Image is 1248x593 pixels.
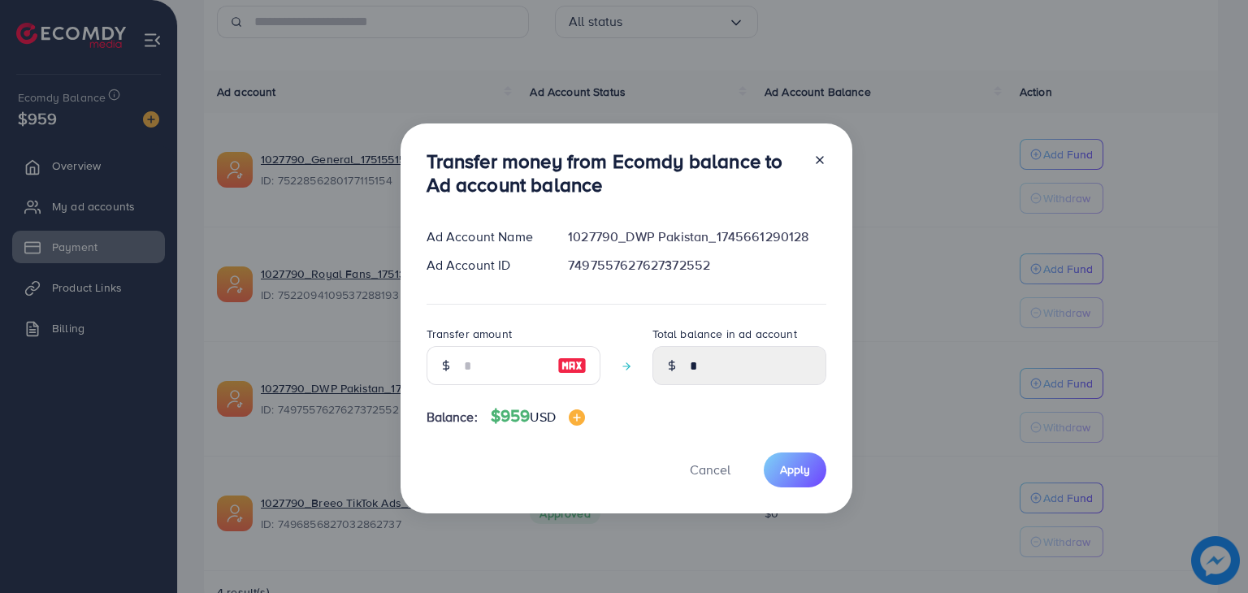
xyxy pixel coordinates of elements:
button: Cancel [669,452,751,487]
div: Ad Account Name [414,227,556,246]
span: Cancel [690,461,730,478]
div: 7497557627627372552 [555,256,838,275]
span: USD [530,408,555,426]
label: Total balance in ad account [652,326,797,342]
h4: $959 [491,406,585,426]
label: Transfer amount [427,326,512,342]
button: Apply [764,452,826,487]
div: Ad Account ID [414,256,556,275]
span: Balance: [427,408,478,426]
img: image [569,409,585,426]
div: 1027790_DWP Pakistan_1745661290128 [555,227,838,246]
img: image [557,356,587,375]
span: Apply [780,461,810,478]
h3: Transfer money from Ecomdy balance to Ad account balance [427,149,800,197]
